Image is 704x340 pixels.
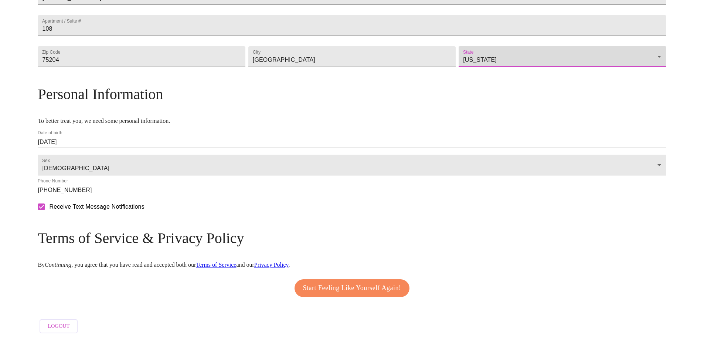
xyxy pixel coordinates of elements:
h3: Terms of Service & Privacy Policy [38,229,666,247]
div: [US_STATE] [459,46,666,67]
a: Terms of Service [196,262,236,268]
button: Logout [40,319,78,334]
span: Receive Text Message Notifications [49,202,144,211]
label: Date of birth [38,131,62,135]
span: Logout [48,322,69,331]
a: Privacy Policy [254,262,289,268]
span: Start Feeling Like Yourself Again! [303,282,401,294]
p: To better treat you, we need some personal information. [38,118,666,124]
div: [DEMOGRAPHIC_DATA] [38,155,666,175]
p: By , you agree that you have read and accepted both our and our . [38,262,666,268]
h3: Personal Information [38,85,666,103]
button: Start Feeling Like Yourself Again! [295,279,410,297]
em: Continuing [45,262,71,268]
label: Phone Number [38,179,68,184]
